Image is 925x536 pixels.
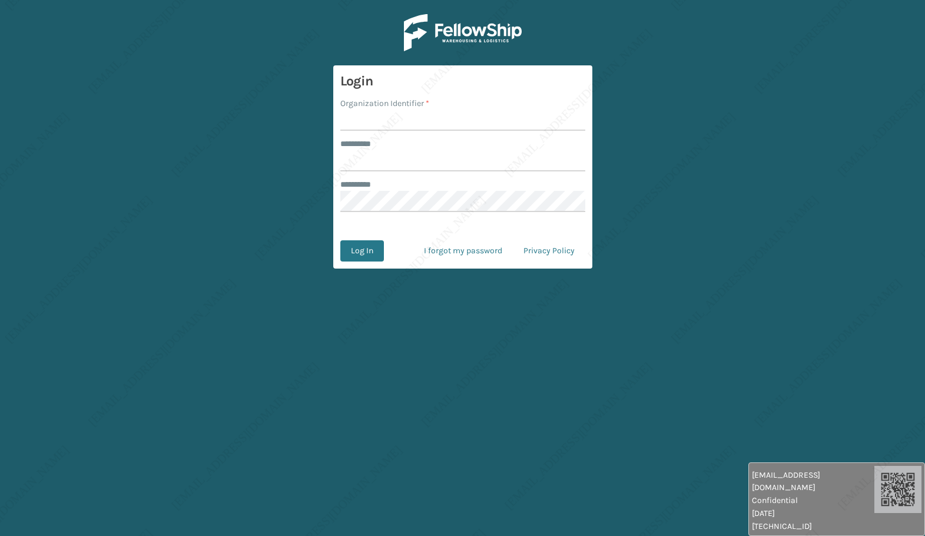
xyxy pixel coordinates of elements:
[513,240,585,262] a: Privacy Policy
[752,507,874,520] span: [DATE]
[404,14,522,51] img: Logo
[340,97,429,110] label: Organization Identifier
[752,469,874,494] span: [EMAIL_ADDRESS][DOMAIN_NAME]
[340,72,585,90] h3: Login
[340,240,384,262] button: Log In
[752,520,874,532] span: [TECHNICAL_ID]
[752,494,874,507] span: Confidential
[413,240,513,262] a: I forgot my password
